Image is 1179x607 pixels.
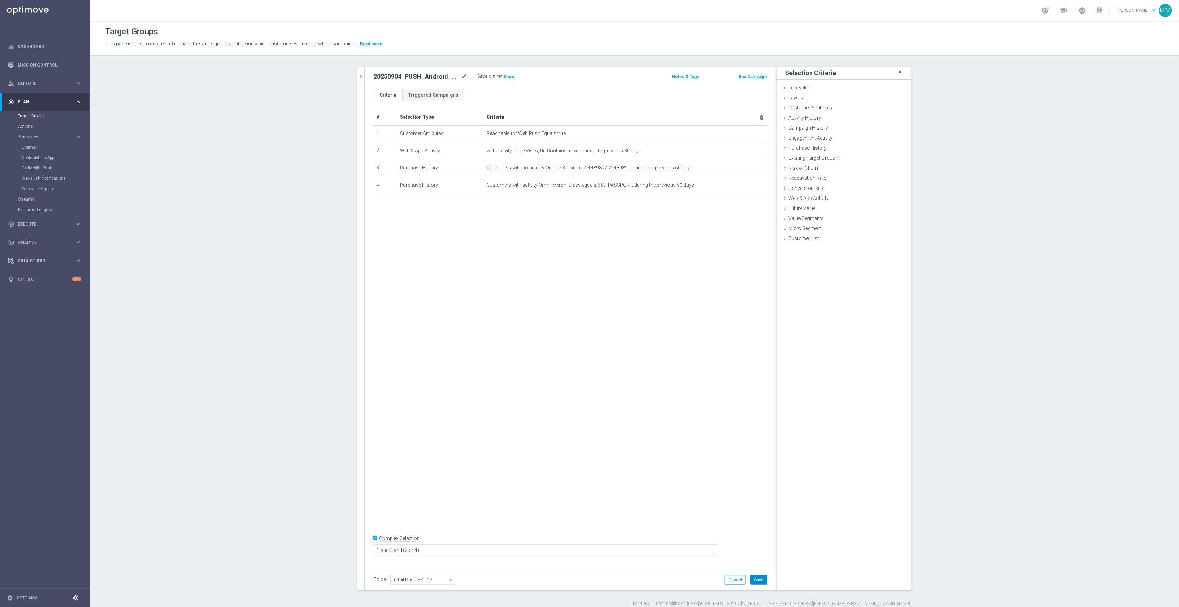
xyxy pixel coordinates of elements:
td: Web & App Activity [397,143,484,160]
span: Customer List [788,236,819,241]
i: lightbulb [8,276,14,282]
button: track_changes Analyze keyboard_arrow_right [8,240,82,245]
div: Optimail [21,142,89,152]
span: Conversion Rate [788,185,824,191]
div: Web Push Notifications [21,173,89,184]
h1: Target Groups [105,27,158,37]
div: Data Studio [8,258,75,264]
span: Execute [18,222,75,226]
span: Purchase History [788,145,827,151]
div: MM [1159,4,1172,17]
label: Folder [374,577,387,582]
td: 3 [374,160,397,177]
span: Value Segments [788,215,824,221]
div: Dashboard [8,37,81,56]
i: settings [7,595,13,601]
div: Target Groups [18,111,89,121]
div: Realtime Triggers [18,204,89,215]
button: Read more [359,40,383,48]
a: Target Groups [18,113,72,119]
span: Explore [18,81,75,86]
div: Templates [18,132,89,194]
span: keyboard_arrow_down [1151,7,1158,14]
label: Last modified on [DATE] at 5:49 PM UTC-04:00 by [PERSON_NAME][EMAIL_ADDRESS][PERSON_NAME][PERSON_... [656,601,910,607]
a: Dashboard [18,37,81,56]
span: Web & App Activity [788,195,829,201]
a: Realtime Triggers [18,207,72,212]
button: gps_fixed Plan keyboard_arrow_right [8,99,82,105]
div: Webpage Pop-up [21,184,89,194]
span: Plan [18,100,75,104]
span: Analyze [18,240,75,245]
span: Data Studio [18,259,75,263]
a: Optibot [18,270,72,288]
div: Plan [8,99,75,105]
a: Streams [18,196,72,202]
i: equalizer [8,44,14,50]
div: Streams [18,194,89,204]
span: Customers with no activity Omni, SKU one of 24489892,24489891, during the previous 60 days [487,165,692,171]
label: ID: 11765 [631,601,650,607]
span: Templates [18,135,68,139]
span: This page is used to create and manage the target groups that define which customers will receive... [105,41,358,46]
i: gps_fixed [8,99,14,105]
td: 2 [374,143,397,160]
h3: Selection Criteria [785,69,836,77]
td: 1 [374,125,397,143]
button: chevron_right [357,67,364,87]
td: Purchase History [397,177,484,194]
span: Reachable for Web Push Equals true [487,131,566,137]
div: Mission Control [8,62,82,68]
i: keyboard_arrow_right [75,257,81,264]
span: Customer Attributes [788,105,832,111]
button: play_circle_outline Execute keyboard_arrow_right [8,221,82,227]
button: Run Campaign [738,73,767,80]
a: Actions [18,124,72,129]
span: Lifecycle [788,85,807,90]
div: +10 [72,277,81,281]
div: Templates [18,135,75,139]
span: Reactivation Rate [788,175,826,181]
td: Customer Attributes [397,125,484,143]
a: Mission Control [18,56,81,74]
button: Cancel [725,575,746,585]
i: person_search [8,80,14,87]
i: close [897,68,903,77]
a: Optimail [21,144,72,150]
span: Criteria [487,114,504,120]
i: chevron_right [358,73,364,80]
i: keyboard_arrow_right [75,221,81,227]
i: mode_edit [461,72,467,81]
span: Activity History [788,115,821,121]
span: Layers [788,95,803,100]
i: keyboard_arrow_right [75,239,81,246]
span: with activity, Page Visits, Url Contains travel, during the previous 30 days [487,148,641,154]
button: Data Studio keyboard_arrow_right [8,258,82,264]
button: equalizer Dashboard [8,44,82,50]
a: OptiMobile Push [21,165,72,171]
div: Analyze [8,239,75,246]
a: OptiMobile In-App [21,155,72,160]
span: Show [504,74,515,79]
span: Customers with activity Omni, Merch_Class equals 663: PASSPORT, during the previous 90 days [487,182,694,188]
button: Templates keyboard_arrow_right [18,134,82,140]
div: Mission Control [8,56,81,74]
th: # [374,109,397,125]
a: Triggered Campaigns [402,89,464,101]
div: Execute [8,221,75,227]
a: Webpage Pop-up [21,186,72,192]
button: Save [750,575,767,585]
label: Group size [478,73,501,79]
button: Notes & Tags [672,73,700,80]
a: Criteria [374,89,402,101]
a: Settings [17,596,38,600]
button: lightbulb Optibot +10 [8,276,82,282]
div: person_search Explore keyboard_arrow_right [8,81,82,86]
